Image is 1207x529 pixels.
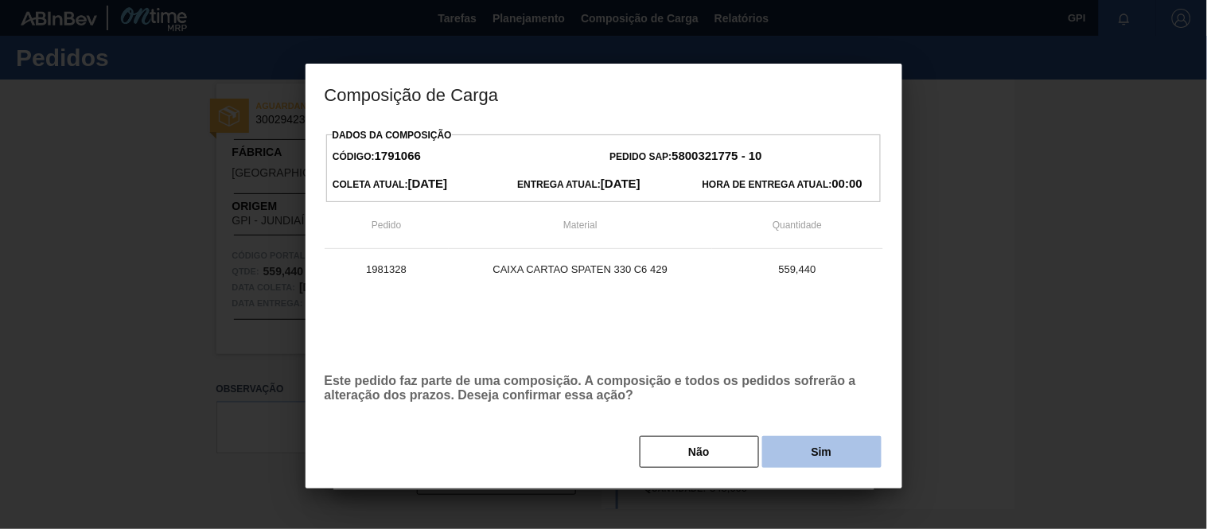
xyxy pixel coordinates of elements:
[762,436,882,468] button: Sim
[333,130,452,141] label: Dados da Composição
[773,220,822,231] span: Quantidade
[563,220,598,231] span: Material
[712,249,883,289] td: 559,440
[610,151,762,162] span: Pedido SAP:
[672,149,762,162] strong: 5800321775 - 10
[372,220,401,231] span: Pedido
[703,179,862,190] span: Hora de Entrega Atual:
[601,177,640,190] strong: [DATE]
[517,179,640,190] span: Entrega Atual:
[832,177,862,190] strong: 00:00
[333,151,421,162] span: Código:
[408,177,448,190] strong: [DATE]
[325,249,449,289] td: 1981328
[449,249,712,289] td: CAIXA CARTAO SPATEN 330 C6 429
[375,149,421,162] strong: 1791066
[325,374,883,403] p: Este pedido faz parte de uma composição. A composição e todos os pedidos sofrerão a alteração dos...
[640,436,759,468] button: Não
[306,64,902,124] h3: Composição de Carga
[333,179,447,190] span: Coleta Atual:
